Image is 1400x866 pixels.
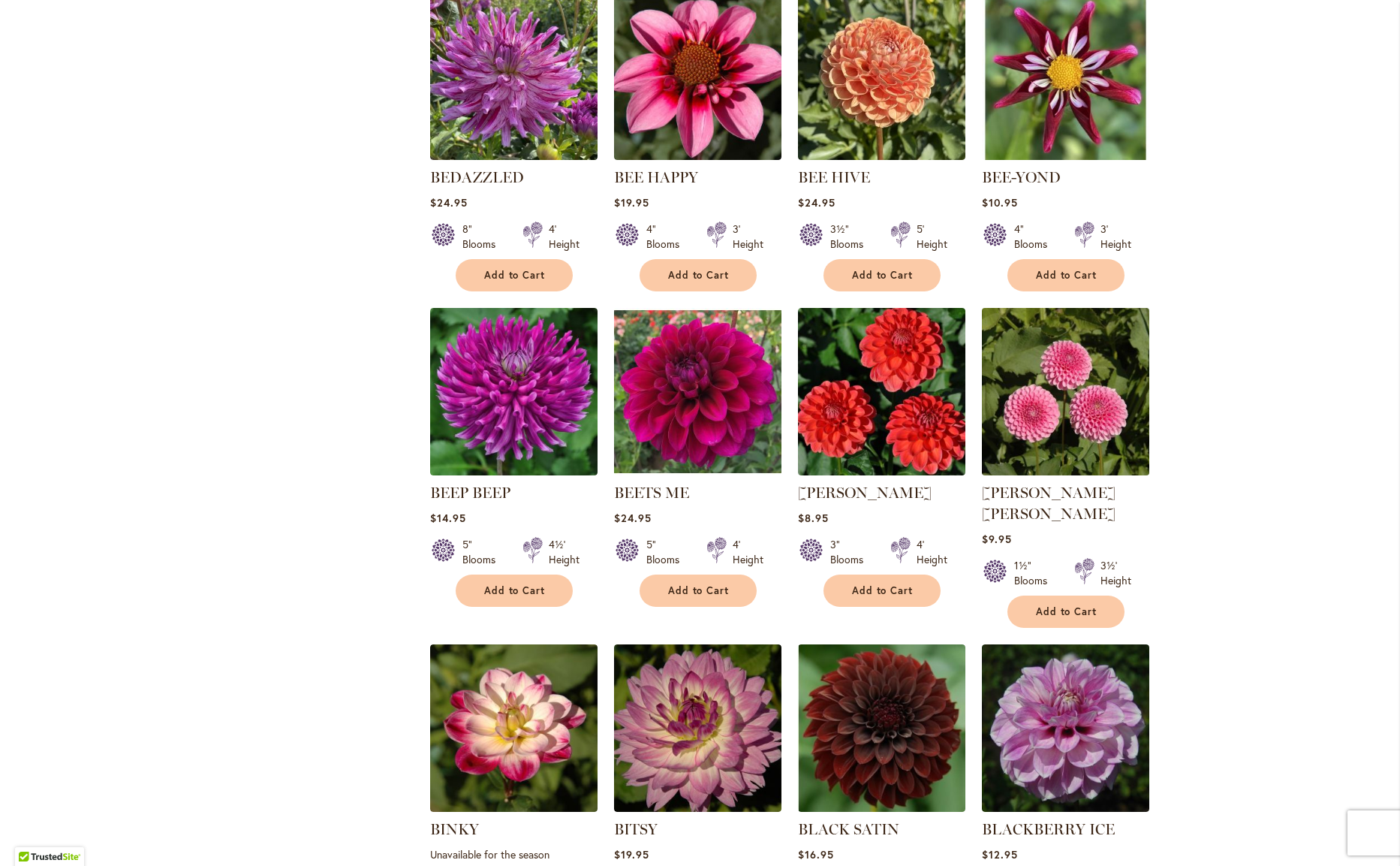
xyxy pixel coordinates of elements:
[798,511,829,525] span: $8.95
[430,820,479,838] a: BINKY
[798,308,965,475] img: BENJAMIN MATTHEW
[430,511,466,525] span: $14.95
[982,464,1149,478] a: BETTY ANNE
[1100,558,1131,588] div: 3½' Height
[1007,259,1125,291] button: Add to Cart
[982,847,1018,861] span: $12.95
[823,259,941,291] button: Add to Cart
[982,195,1018,210] span: $10.95
[614,644,781,812] img: BITSY
[668,269,730,282] span: Add to Cart
[462,222,504,252] div: 8" Blooms
[614,168,698,186] a: BEE HAPPY
[982,801,1149,815] a: BLACKBERRY ICE
[823,575,941,607] button: Add to Cart
[430,149,598,163] a: Bedazzled
[798,484,932,502] a: [PERSON_NAME]
[614,464,781,478] a: BEETS ME
[549,537,580,567] div: 4½' Height
[430,308,598,475] img: BEEP BEEP
[430,195,468,210] span: $24.95
[798,149,965,163] a: BEE HIVE
[852,269,914,282] span: Add to Cart
[798,847,834,861] span: $16.95
[1014,222,1056,252] div: 4" Blooms
[798,820,899,838] a: BLACK SATIN
[614,820,658,838] a: BITSY
[1007,596,1125,628] button: Add to Cart
[614,308,781,475] img: BEETS ME
[917,537,947,567] div: 4' Height
[798,801,965,815] a: BLACK SATIN
[549,222,580,252] div: 4' Height
[462,537,504,567] div: 5" Blooms
[798,195,835,210] span: $24.95
[852,584,914,597] span: Add to Cart
[830,222,872,252] div: 3½" Blooms
[917,222,947,252] div: 5' Height
[614,149,781,163] a: BEE HAPPY
[982,532,1012,546] span: $9.95
[733,222,763,252] div: 3' Height
[982,820,1115,838] a: BLACKBERRY ICE
[640,259,757,291] button: Add to Cart
[982,484,1115,523] a: [PERSON_NAME] [PERSON_NAME]
[982,149,1149,163] a: BEE-YOND
[614,847,649,861] span: $19.95
[1014,558,1056,588] div: 1½" Blooms
[668,584,730,597] span: Add to Cart
[646,537,688,567] div: 5" Blooms
[977,304,1153,480] img: BETTY ANNE
[798,168,870,186] a: BEE HIVE
[798,464,965,478] a: BENJAMIN MATTHEW
[733,537,763,567] div: 4' Height
[640,575,757,607] button: Add to Cart
[614,801,781,815] a: BITSY
[982,644,1149,812] img: BLACKBERRY ICE
[798,644,965,812] img: BLACK SATIN
[1036,269,1097,282] span: Add to Cart
[430,644,598,812] img: BINKY
[830,537,872,567] div: 3" Blooms
[614,195,649,210] span: $19.95
[1100,222,1131,252] div: 3' Height
[646,222,688,252] div: 4" Blooms
[430,168,524,186] a: BEDAZZLED
[484,584,546,597] span: Add to Cart
[11,813,53,855] iframe: Launch Accessibility Center
[614,511,652,525] span: $24.95
[430,801,598,815] a: BINKY
[614,484,689,502] a: BEETS ME
[982,168,1061,186] a: BEE-YOND
[430,464,598,478] a: BEEP BEEP
[1036,605,1097,618] span: Add to Cart
[430,847,598,861] p: Unavailable for the season
[456,575,573,607] button: Add to Cart
[456,259,573,291] button: Add to Cart
[484,269,546,282] span: Add to Cart
[430,484,510,502] a: BEEP BEEP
